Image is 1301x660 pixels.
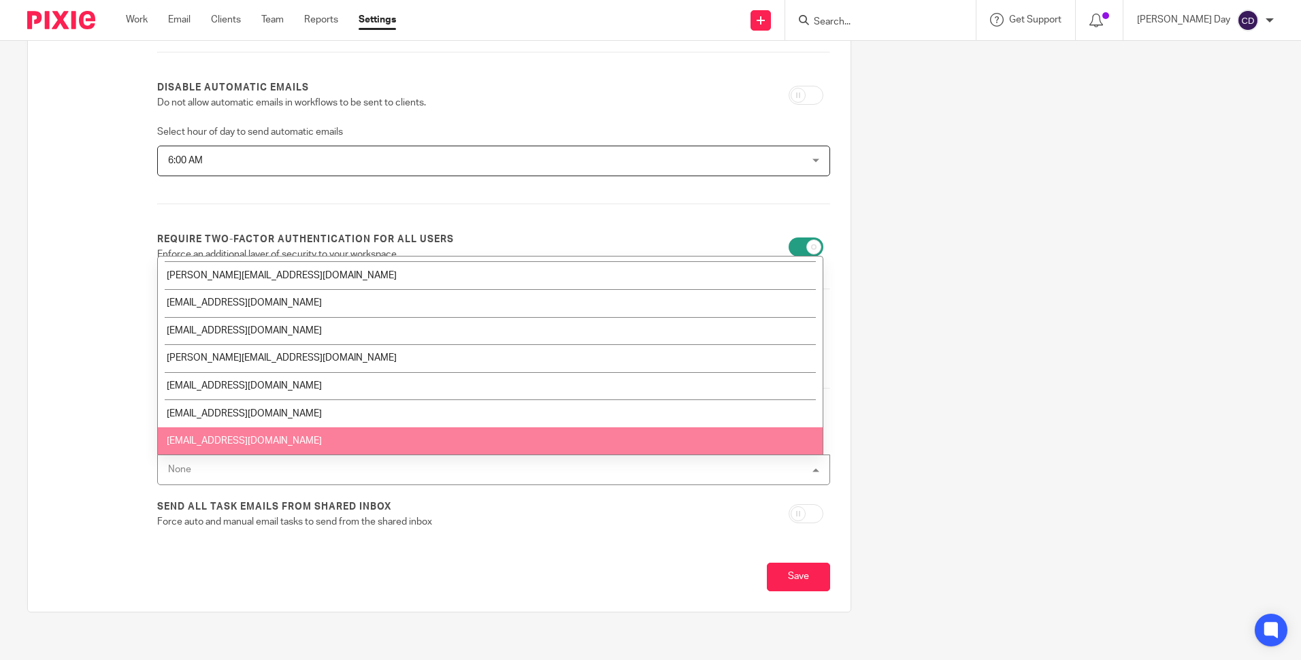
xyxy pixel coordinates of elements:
span: [EMAIL_ADDRESS][DOMAIN_NAME] [167,298,322,308]
span: 6:00 AM [168,156,203,165]
span: [EMAIL_ADDRESS][DOMAIN_NAME] [167,326,322,335]
label: Disable automatic emails [157,81,309,95]
input: Search [812,16,935,29]
p: Do not allow automatic emails in workflows to be sent to clients. [157,96,599,110]
p: Force auto and manual email tasks to send from the shared inbox [157,515,599,529]
a: Reports [304,13,338,27]
span: [EMAIL_ADDRESS][DOMAIN_NAME] [167,436,322,446]
label: Select hour of day to send automatic emails [157,125,343,139]
span: [PERSON_NAME][EMAIL_ADDRESS][DOMAIN_NAME] [167,271,397,280]
div: None [168,465,191,474]
a: Settings [359,13,396,27]
p: [PERSON_NAME] Day [1137,13,1230,27]
span: [EMAIL_ADDRESS][DOMAIN_NAME] [167,381,322,391]
span: [PERSON_NAME][EMAIL_ADDRESS][DOMAIN_NAME] [167,353,397,363]
img: svg%3E [1237,10,1259,31]
label: Send all task emails from shared inbox [157,500,391,514]
input: Save [767,563,830,592]
img: Pixie [27,11,95,29]
a: Team [261,13,284,27]
span: Get Support [1009,15,1061,24]
a: Clients [211,13,241,27]
p: Enforce an additional layer of security to your workspace [157,248,599,261]
a: Work [126,13,148,27]
label: Require two-factor authentication for all users [157,233,454,246]
a: Email [168,13,191,27]
span: [EMAIL_ADDRESS][DOMAIN_NAME] [167,409,322,418]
